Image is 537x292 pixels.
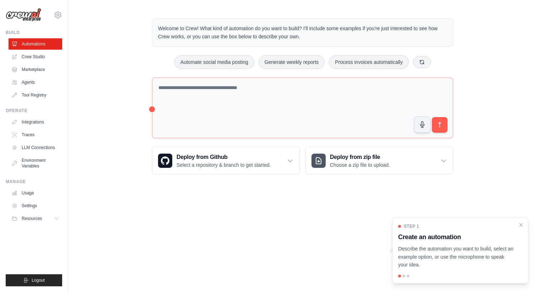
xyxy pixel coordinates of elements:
p: Choose a zip file to upload. [330,161,390,169]
a: Settings [9,200,62,211]
button: Generate weekly reports [259,55,325,69]
a: Crew Studio [9,51,62,62]
a: Marketplace [9,64,62,75]
button: Resources [9,213,62,224]
a: Environment Variables [9,155,62,172]
h3: Create an automation [398,232,514,242]
p: Select a repository & branch to get started. [177,161,271,169]
img: Logo [6,8,41,22]
a: LLM Connections [9,142,62,153]
span: Resources [22,216,42,221]
a: Agents [9,77,62,88]
button: Automate social media posting [174,55,254,69]
h3: Deploy from zip file [330,153,390,161]
div: Operate [6,108,62,114]
a: Automations [9,38,62,50]
span: Step 1 [404,224,419,229]
span: Logout [32,277,45,283]
a: Usage [9,187,62,199]
a: Traces [9,129,62,141]
div: Manage [6,179,62,184]
h3: Deploy from Github [177,153,271,161]
p: Welcome to Crew! What kind of automation do you want to build? I'll include some examples if you'... [158,24,447,41]
a: Tool Registry [9,89,62,101]
button: Process invoices automatically [329,55,409,69]
button: Close walkthrough [518,222,524,228]
button: Logout [6,274,62,286]
div: Build [6,30,62,35]
p: Describe the automation you want to build, select an example option, or use the microphone to spe... [398,245,514,269]
a: Integrations [9,116,62,128]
